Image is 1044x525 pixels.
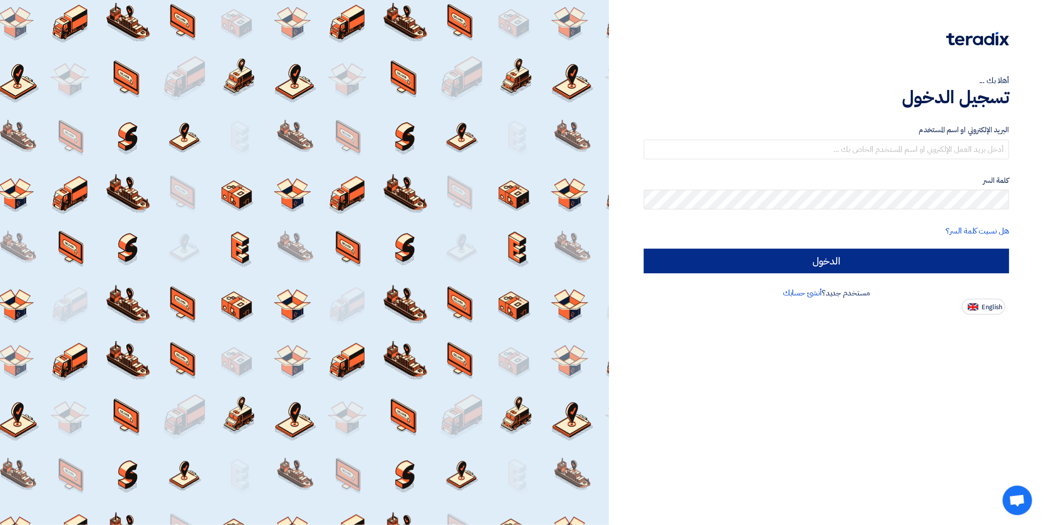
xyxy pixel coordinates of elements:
a: هل نسيت كلمة السر؟ [946,225,1009,237]
span: English [982,304,1002,311]
a: أنشئ حسابك [783,287,822,299]
input: الدخول [644,249,1009,273]
div: مستخدم جديد؟ [644,287,1009,299]
input: أدخل بريد العمل الإلكتروني او اسم المستخدم الخاص بك ... [644,140,1009,159]
label: البريد الإلكتروني او اسم المستخدم [644,124,1009,136]
label: كلمة السر [644,175,1009,186]
h1: تسجيل الدخول [644,87,1009,108]
img: en-US.png [968,303,979,311]
img: Teradix logo [946,32,1009,46]
div: Open chat [1003,486,1032,515]
div: أهلا بك ... [644,75,1009,87]
button: English [962,299,1005,315]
